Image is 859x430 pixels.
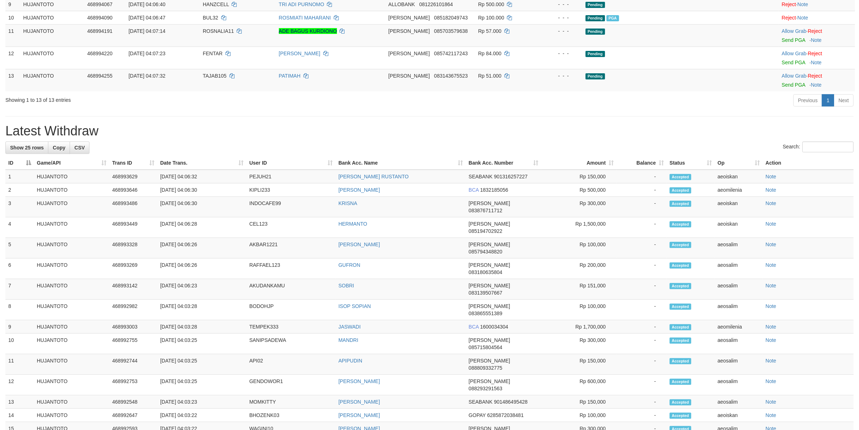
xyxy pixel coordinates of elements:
[388,73,430,79] span: [PERSON_NAME]
[715,334,763,354] td: aeosalim
[779,11,855,24] td: ·
[157,279,246,300] td: [DATE] 04:06:23
[670,201,691,207] span: Accepted
[782,28,808,34] span: ·
[469,249,502,255] span: Copy 085794348820 to clipboard
[715,354,763,375] td: aeosalim
[34,170,109,183] td: HUJANTOTO
[246,395,336,409] td: MOMKITTY
[763,156,854,170] th: Action
[338,399,380,405] a: [PERSON_NAME]
[617,300,667,320] td: -
[469,412,486,418] span: GOPAY
[670,324,691,330] span: Accepted
[617,183,667,197] td: -
[494,174,527,179] span: Copy 901316257227 to clipboard
[779,47,855,69] td: ·
[541,409,617,422] td: Rp 100,000
[617,238,667,259] td: -
[434,73,468,79] span: Copy 083143675523 to clipboard
[715,320,763,334] td: aeomilenia
[469,269,502,275] span: Copy 083180635804 to clipboard
[469,365,502,371] span: Copy 088809332775 to clipboard
[606,15,619,21] span: Marked by aeosalim
[246,300,336,320] td: BODOHJP
[5,142,48,154] a: Show 25 rows
[469,303,510,309] span: [PERSON_NAME]
[5,94,352,104] div: Showing 1 to 13 of 13 entries
[779,69,855,91] td: ·
[128,51,165,56] span: [DATE] 04:07:23
[670,283,691,289] span: Accepted
[338,358,362,364] a: APIPUDIN
[469,378,510,384] span: [PERSON_NAME]
[617,334,667,354] td: -
[157,320,246,334] td: [DATE] 04:03:28
[246,279,336,300] td: AKUDANKAMU
[542,50,580,57] div: - - -
[667,156,715,170] th: Status: activate to sort column ascending
[617,197,667,217] td: -
[541,259,617,279] td: Rp 200,000
[797,15,808,21] a: Note
[715,395,763,409] td: aeosalim
[782,28,806,34] a: Allow Grab
[74,145,85,151] span: CSV
[246,334,336,354] td: SANIPSADEWA
[670,379,691,385] span: Accepted
[808,73,822,79] a: Reject
[434,15,468,21] span: Copy 085182049743 to clipboard
[338,283,354,288] a: SOBRI
[469,221,510,227] span: [PERSON_NAME]
[779,24,855,47] td: ·
[5,24,20,47] td: 11
[766,378,776,384] a: Note
[766,187,776,193] a: Note
[246,217,336,238] td: CEL123
[469,324,479,330] span: BCA
[797,1,808,7] a: Note
[586,15,605,21] span: Pending
[478,51,501,56] span: Rp 84.000
[466,156,541,170] th: Bank Acc. Number: activate to sort column ascending
[822,94,834,107] a: 1
[279,1,324,7] a: TRI ADI PURNOMO
[478,1,504,7] span: Rp 500.000
[434,51,468,56] span: Copy 085742117243 to clipboard
[246,183,336,197] td: KIPLI233
[670,187,691,194] span: Accepted
[834,94,854,107] a: Next
[782,51,808,56] span: ·
[246,197,336,217] td: INDOCAFE99
[20,24,84,47] td: HUJANTOTO
[203,73,227,79] span: TAJAB105
[766,283,776,288] a: Note
[766,399,776,405] a: Note
[469,290,502,296] span: Copy 083139507667 to clipboard
[338,242,380,247] a: [PERSON_NAME]
[469,386,502,391] span: Copy 088293291563 to clipboard
[478,28,501,34] span: Rp 57.000
[617,395,667,409] td: -
[5,47,20,69] td: 12
[5,69,20,91] td: 13
[811,37,822,43] a: Note
[128,28,165,34] span: [DATE] 04:07:14
[586,51,605,57] span: Pending
[670,399,691,405] span: Accepted
[388,28,430,34] span: [PERSON_NAME]
[203,15,218,21] span: BUL32
[541,156,617,170] th: Amount: activate to sort column ascending
[782,1,796,7] a: Reject
[338,412,380,418] a: [PERSON_NAME]
[782,73,808,79] span: ·
[617,354,667,375] td: -
[128,1,165,7] span: [DATE] 04:06:40
[782,60,805,65] a: Send PGA
[338,221,367,227] a: HERMANTO
[783,142,854,152] label: Search:
[469,337,510,343] span: [PERSON_NAME]
[670,221,691,227] span: Accepted
[388,51,430,56] span: [PERSON_NAME]
[766,174,776,179] a: Note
